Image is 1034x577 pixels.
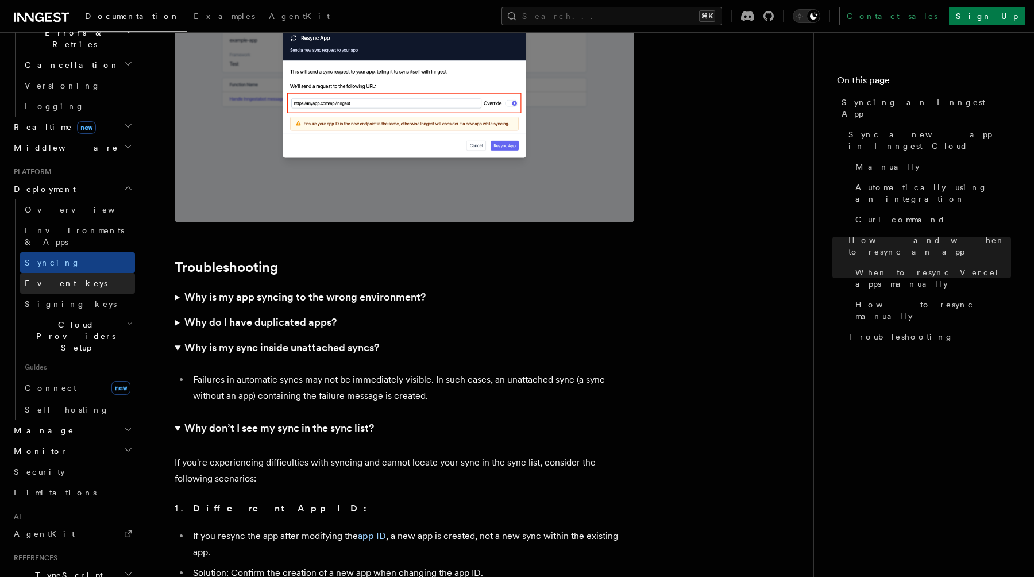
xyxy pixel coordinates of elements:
span: Syncing an Inngest App [842,97,1011,120]
span: Environments & Apps [25,226,124,247]
span: Monitor [9,445,68,457]
span: new [77,121,96,134]
h3: Why is my app syncing to the wrong environment? [184,289,426,305]
p: If you're experiencing difficulties with syncing and cannot locate your sync in the sync list, co... [175,455,634,487]
a: Automatically using an integration [851,177,1011,209]
span: Guides [20,358,135,376]
h3: Why do I have duplicated apps? [184,314,337,330]
span: Signing keys [25,299,117,309]
a: Manually [851,156,1011,177]
summary: Why do I have duplicated apps? [175,310,634,335]
span: Connect [25,383,76,393]
summary: Why is my sync inside unattached syncs? [175,335,634,360]
button: Realtimenew [9,117,135,137]
a: Sign Up [949,7,1025,25]
span: Cloud Providers Setup [20,319,127,353]
button: Manage [9,420,135,441]
a: Curl command [851,209,1011,230]
a: Syncing [20,252,135,273]
span: Troubleshooting [848,331,954,343]
h4: On this page [837,74,1011,92]
a: Event keys [20,273,135,294]
span: Event keys [25,279,107,288]
span: Logging [25,102,84,111]
li: Failures in automatic syncs may not be immediately visible. In such cases, an unattached sync (a ... [190,372,634,404]
h3: Why is my sync inside unattached syncs? [184,340,379,356]
a: Versioning [20,75,135,96]
span: Manage [9,425,74,436]
a: Sync a new app in Inngest Cloud [844,124,1011,156]
a: Syncing an Inngest App [837,92,1011,124]
li: If you resync the app after modifying the , a new app is created, not a new sync within the exist... [190,528,634,560]
span: Errors & Retries [20,27,125,50]
h3: Why don’t I see my sync in the sync list? [184,420,374,436]
button: Errors & Retries [20,22,135,55]
a: Contact sales [839,7,944,25]
button: Monitor [9,441,135,461]
a: Limitations [9,482,135,503]
span: Automatically using an integration [855,182,1011,205]
a: Self hosting [20,399,135,420]
a: How to resync manually [851,294,1011,326]
summary: Why is my app syncing to the wrong environment? [175,284,634,310]
span: When to resync Vercel apps manually [855,267,1011,290]
kbd: ⌘K [699,10,715,22]
span: Examples [194,11,255,21]
span: Curl command [855,214,946,225]
a: Overview [20,199,135,220]
a: Signing keys [20,294,135,314]
strong: Different App ID: [193,503,373,514]
span: Security [14,467,65,476]
a: Environments & Apps [20,220,135,252]
span: Limitations [14,488,97,497]
span: Syncing [25,258,80,267]
a: Examples [187,3,262,31]
button: Search...⌘K [501,7,722,25]
span: Sync a new app in Inngest Cloud [848,129,1011,152]
span: Manually [855,161,920,172]
span: Documentation [85,11,180,21]
div: Deployment [9,199,135,420]
button: Cloud Providers Setup [20,314,135,358]
a: app ID [358,530,386,541]
button: Cancellation [20,55,135,75]
a: When to resync Vercel apps manually [851,262,1011,294]
span: Overview [25,205,143,214]
a: Security [9,461,135,482]
a: Troubleshooting [844,326,1011,347]
span: Deployment [9,183,76,195]
span: Middleware [9,142,118,153]
span: new [111,381,130,395]
span: How and when to resync an app [848,234,1011,257]
summary: Why don’t I see my sync in the sync list? [175,416,634,441]
span: Versioning [25,81,101,90]
span: AI [9,512,21,521]
a: Troubleshooting [175,259,278,275]
span: Platform [9,167,52,176]
a: AgentKit [9,524,135,544]
a: Documentation [78,3,187,32]
span: AgentKit [14,529,75,538]
a: Logging [20,96,135,117]
span: Self hosting [25,405,109,414]
button: Deployment [9,179,135,199]
a: AgentKit [262,3,337,31]
a: Connectnew [20,376,135,399]
a: How and when to resync an app [844,230,1011,262]
span: Cancellation [20,59,119,71]
span: Realtime [9,121,96,133]
span: How to resync manually [855,299,1011,322]
span: AgentKit [269,11,330,21]
span: References [9,553,57,563]
button: Middleware [9,137,135,158]
button: Toggle dark mode [793,9,820,23]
